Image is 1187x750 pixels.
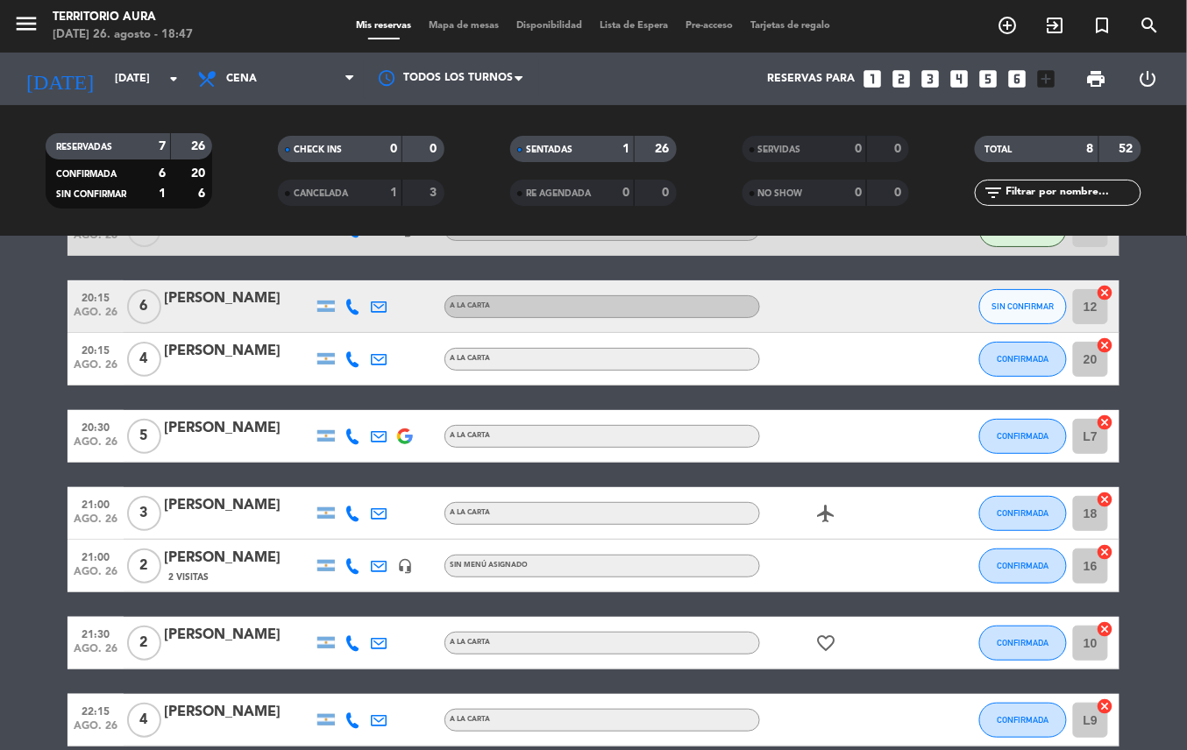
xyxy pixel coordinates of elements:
button: CONFIRMADA [979,703,1067,738]
span: ago. 26 [74,230,117,250]
i: favorite_border [815,633,836,654]
i: cancel [1097,697,1114,715]
strong: 6 [198,187,209,200]
i: power_settings_new [1137,68,1158,89]
span: Pre-acceso [678,21,743,31]
strong: 26 [191,140,209,152]
span: ago. 26 [74,513,117,534]
span: A LA CARTA [450,302,490,309]
span: SERVIDAS [758,145,801,154]
strong: 0 [430,143,441,155]
span: 20:30 [74,416,117,436]
span: SENTADAS [526,145,572,154]
strong: 6 [159,167,166,180]
span: RESERVADAS [56,143,112,152]
i: add_box [1035,67,1058,90]
span: ago. 26 [74,359,117,379]
img: google-logo.png [397,428,413,444]
div: [DATE] 26. agosto - 18:47 [53,26,193,44]
strong: 7 [159,140,166,152]
strong: 0 [390,143,397,155]
span: A LA CARTA [450,716,490,723]
span: 4 [127,703,161,738]
div: [PERSON_NAME] [164,417,313,440]
i: search [1140,15,1161,36]
span: 22:15 [74,700,117,720]
strong: 1 [159,187,166,200]
i: filter_list [984,182,1005,203]
strong: 0 [622,187,629,199]
input: Filtrar por nombre... [1005,183,1141,202]
span: 20:15 [74,339,117,359]
span: 2 [127,626,161,661]
span: ago. 26 [74,720,117,740]
i: airplanemode_active [815,503,836,524]
span: 5 [127,419,161,454]
button: SIN CONFIRMAR [979,289,1067,324]
span: CONFIRMADA [998,508,1049,518]
button: CONFIRMADA [979,496,1067,531]
div: LOG OUT [1122,53,1174,105]
i: looks_3 [920,67,942,90]
button: CONFIRMADA [979,419,1067,454]
div: [PERSON_NAME] [164,701,313,724]
span: Tarjetas de regalo [743,21,840,31]
span: TOTAL [985,145,1013,154]
span: Mapa de mesas [421,21,508,31]
i: looks_one [862,67,885,90]
div: [PERSON_NAME] [164,494,313,517]
span: 20:15 [74,287,117,307]
strong: 0 [894,143,905,155]
button: CONFIRMADA [979,626,1067,661]
span: Disponibilidad [508,21,592,31]
span: 4 [127,342,161,377]
span: 21:00 [74,546,117,566]
i: [DATE] [13,60,106,98]
strong: 8 [1087,143,1094,155]
span: ago. 26 [74,436,117,456]
i: cancel [1097,491,1114,508]
span: A LA CARTA [450,432,490,439]
span: A LA CARTA [450,639,490,646]
strong: 1 [390,187,397,199]
span: CONFIRMADA [998,354,1049,364]
span: ago. 26 [74,643,117,663]
div: [PERSON_NAME] [164,287,313,310]
i: looks_6 [1006,67,1029,90]
i: turned_in_not [1092,15,1113,36]
i: cancel [1097,336,1114,354]
span: CONFIRMADA [998,431,1049,441]
i: looks_5 [977,67,1000,90]
strong: 26 [655,143,672,155]
span: SIN CONFIRMAR [56,190,126,199]
span: print [1085,68,1106,89]
i: cancel [1097,620,1114,638]
strong: 3 [430,187,441,199]
i: cancel [1097,543,1114,561]
span: 2 Visitas [168,570,209,584]
i: cancel [1097,414,1114,431]
span: Lista de Espera [592,21,678,31]
i: cancel [1097,284,1114,301]
strong: 20 [191,167,209,180]
div: [PERSON_NAME] [164,547,313,570]
strong: 0 [662,187,672,199]
span: Sin menú asignado [450,562,528,569]
span: 2 [127,548,161,584]
span: CHECK INS [294,145,342,154]
span: 3 [127,496,161,531]
span: RE AGENDADA [526,189,591,198]
strong: 0 [894,187,905,199]
span: Reservas para [768,73,856,85]
span: ago. 26 [74,307,117,327]
span: A LA CARTA [450,355,490,362]
button: CONFIRMADA [979,548,1067,584]
i: arrow_drop_down [163,68,184,89]
i: add_circle_outline [998,15,1019,36]
span: NO SHOW [758,189,803,198]
span: Mis reservas [348,21,421,31]
button: CONFIRMADA [979,342,1067,377]
span: CANCELADA [294,189,348,198]
span: 6 [127,289,161,324]
div: [PERSON_NAME] [164,340,313,363]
